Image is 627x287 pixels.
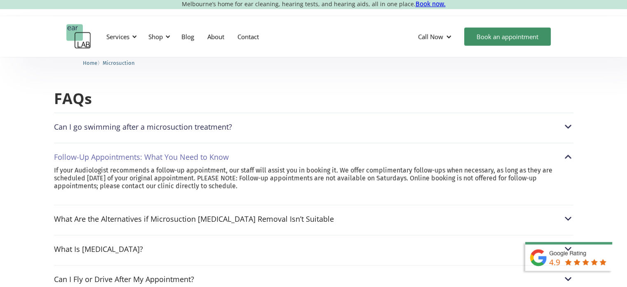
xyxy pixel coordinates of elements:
[83,60,97,66] span: Home
[54,89,573,109] h2: FAQs
[54,245,143,253] div: What Is [MEDICAL_DATA]?
[464,28,551,46] a: Book an appointment
[103,60,135,66] span: Microsuction
[54,121,573,132] div: Can I go swimming after a microsuction treatment?Can I go swimming after a microsuction treatment?
[418,33,443,41] div: Call Now
[201,25,231,49] a: About
[563,274,573,285] img: Can I Fly or Drive After My Appointment?
[148,33,163,41] div: Shop
[83,59,97,66] a: Home
[563,121,573,132] img: Can I go swimming after a microsuction treatment?
[54,274,573,285] div: Can I Fly or Drive After My Appointment?Can I Fly or Drive After My Appointment?
[66,24,91,49] a: home
[101,24,139,49] div: Services
[231,25,265,49] a: Contact
[175,25,201,49] a: Blog
[54,152,573,162] div: Follow-Up Appointments: What You Need to KnowFollow-Up Appointments: What You Need to Know
[83,59,103,67] li: 〉
[54,244,573,254] div: What Is [MEDICAL_DATA]?What Is Earwax?
[54,123,232,131] div: Can I go swimming after a microsuction treatment?
[54,213,573,224] div: What Are the Alternatives if Microsuction [MEDICAL_DATA] Removal Isn’t SuitableWhat Are the Alter...
[563,213,573,224] img: What Are the Alternatives if Microsuction Earwax Removal Isn’t Suitable
[103,59,135,66] a: Microsuction
[54,215,334,223] div: What Are the Alternatives if Microsuction [MEDICAL_DATA] Removal Isn’t Suitable
[563,244,573,254] img: What Is Earwax?
[54,275,194,283] div: Can I Fly or Drive After My Appointment?
[54,166,573,190] p: If your Audiologist recommends a follow-up appointment, our staff will assist you in booking it. ...
[106,33,129,41] div: Services
[411,24,460,49] div: Call Now
[143,24,173,49] div: Shop
[563,152,573,162] img: Follow-Up Appointments: What You Need to Know
[54,153,229,161] div: Follow-Up Appointments: What You Need to Know
[54,166,573,199] nav: Follow-Up Appointments: What You Need to KnowFollow-Up Appointments: What You Need to Know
